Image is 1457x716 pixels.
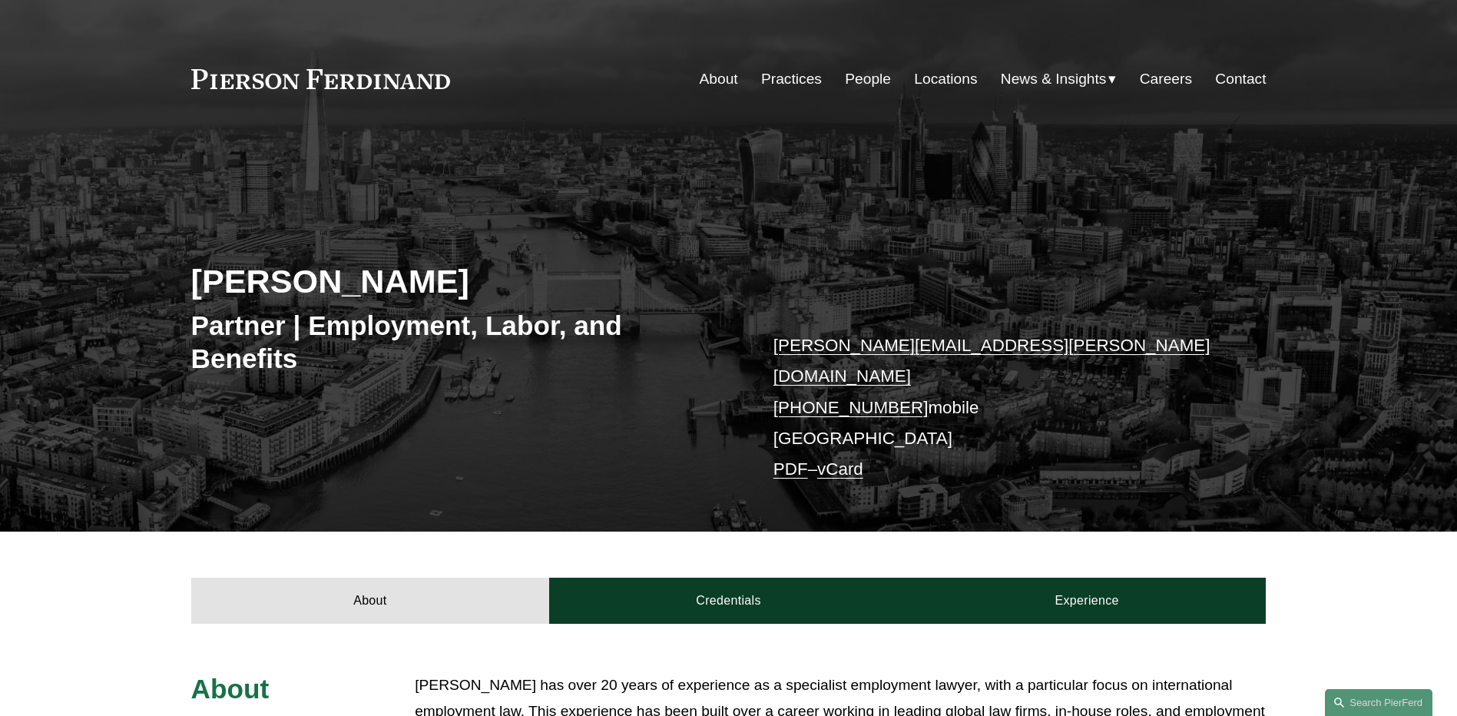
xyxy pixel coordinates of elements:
a: Contact [1215,65,1266,94]
p: mobile [GEOGRAPHIC_DATA] – [773,330,1221,486]
a: folder dropdown [1001,65,1117,94]
a: [PHONE_NUMBER] [773,398,929,417]
a: vCard [817,459,863,479]
a: Locations [914,65,977,94]
a: People [845,65,891,94]
h3: Partner | Employment, Labor, and Benefits [191,309,729,376]
h2: [PERSON_NAME] [191,261,729,301]
a: About [191,578,550,624]
span: News & Insights [1001,66,1107,93]
a: [PERSON_NAME][EMAIL_ADDRESS][PERSON_NAME][DOMAIN_NAME] [773,336,1210,386]
a: Experience [908,578,1267,624]
a: Credentials [549,578,908,624]
a: About [700,65,738,94]
a: Search this site [1325,689,1432,716]
span: About [191,674,270,704]
a: Careers [1140,65,1192,94]
a: PDF [773,459,808,479]
a: Practices [761,65,822,94]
